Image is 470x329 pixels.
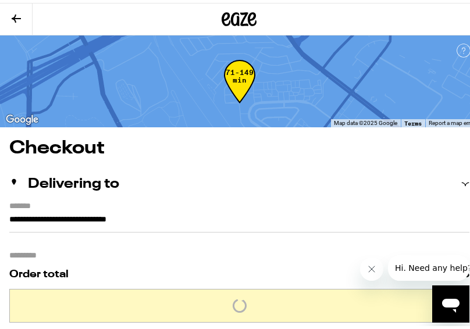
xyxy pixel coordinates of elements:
[28,174,119,188] h2: Delivering to
[334,117,397,123] span: Map data ©2025 Google
[9,136,469,155] h1: Checkout
[224,66,255,109] div: 71-149 min
[9,266,69,277] span: Order total
[404,117,422,124] a: Terms
[360,255,383,278] iframe: Close message
[3,109,41,124] img: Google
[388,252,469,278] iframe: Message from company
[432,282,469,320] iframe: Button to launch messaging window
[7,8,84,17] span: Hi. Need any help?
[3,109,41,124] a: Open this area in Google Maps (opens a new window)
